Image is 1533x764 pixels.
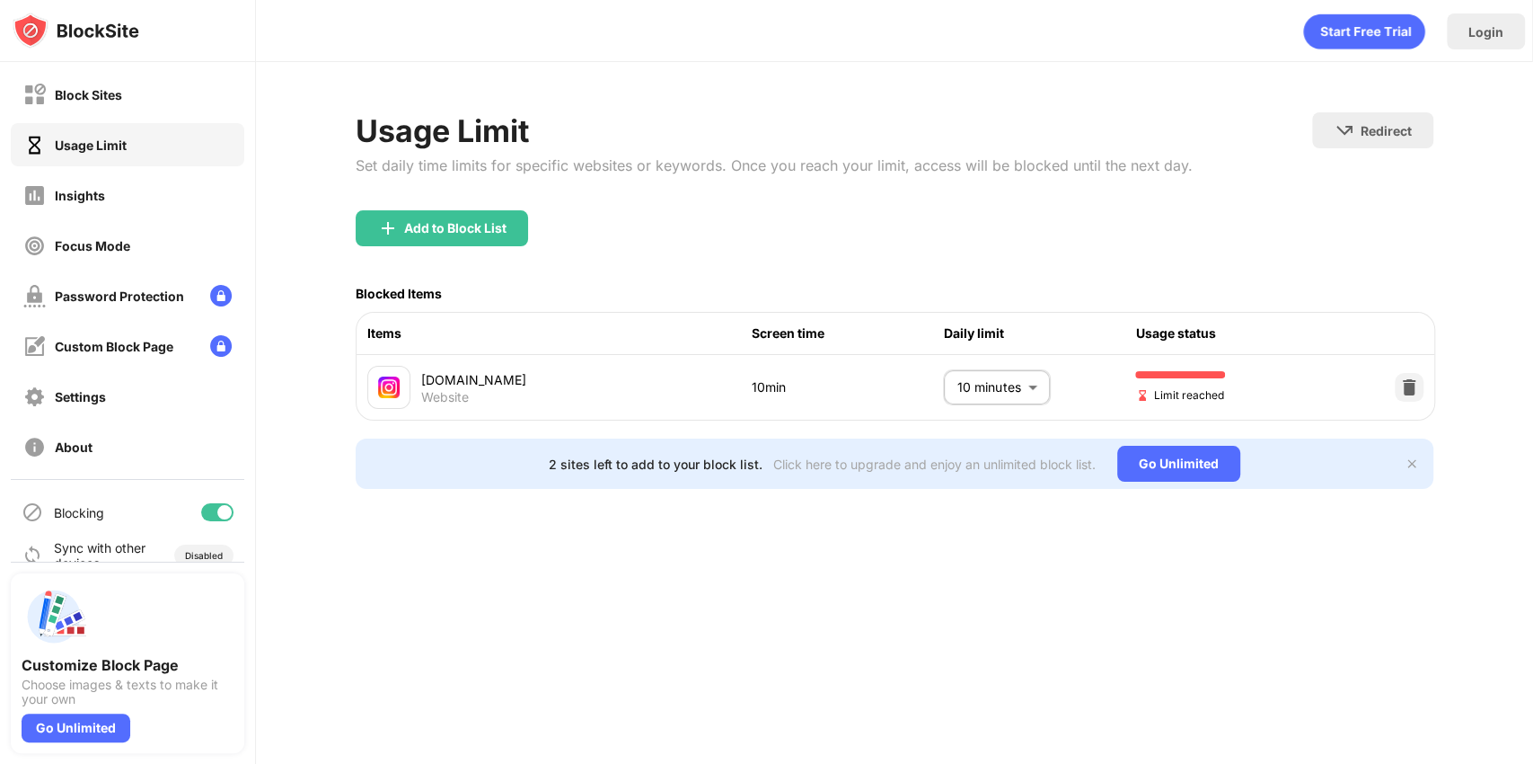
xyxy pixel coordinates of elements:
[23,184,46,207] img: insights-off.svg
[210,335,232,357] img: lock-menu.svg
[1361,123,1412,138] div: Redirect
[1303,13,1425,49] div: animation
[210,285,232,306] img: lock-menu.svg
[23,285,46,307] img: password-protection-off.svg
[356,156,1193,174] div: Set daily time limits for specific websites or keywords. Once you reach your limit, access will b...
[55,440,93,455] div: About
[23,335,46,358] img: customize-block-page-off.svg
[378,377,400,398] img: favicons
[55,289,184,304] div: Password Protection
[23,436,46,458] img: about-off.svg
[1135,388,1150,403] img: hourglass-end.svg
[956,378,1021,397] p: 10 minutes
[13,13,139,49] img: logo-blocksite.svg
[22,714,130,742] div: Go Unlimited
[23,134,46,156] img: time-usage-on.svg
[54,540,146,571] div: Sync with other devices
[185,550,223,561] div: Disabled
[55,138,127,153] div: Usage Limit
[421,370,752,389] div: [DOMAIN_NAME]
[23,235,46,257] img: focus-off.svg
[55,87,122,102] div: Block Sites
[1135,386,1223,404] span: Limit reached
[752,378,944,397] div: 10min
[356,286,442,301] div: Blocked Items
[23,84,46,106] img: block-off.svg
[22,678,233,706] div: Choose images & texts to make it your own
[55,389,106,404] div: Settings
[55,339,173,354] div: Custom Block Page
[404,221,507,235] div: Add to Block List
[1117,446,1240,482] div: Go Unlimited
[943,324,1135,343] div: Daily limit
[55,238,130,253] div: Focus Mode
[55,188,105,203] div: Insights
[22,502,43,523] img: blocking-icon.svg
[1405,457,1419,471] img: x-button.svg
[1468,24,1503,40] div: Login
[421,389,469,405] div: Website
[1135,324,1327,343] div: Usage status
[356,112,1193,149] div: Usage Limit
[22,545,43,566] img: sync-icon.svg
[22,584,86,649] img: push-custom-page.svg
[752,324,944,343] div: Screen time
[22,656,233,674] div: Customize Block Page
[23,386,46,408] img: settings-off.svg
[367,324,752,343] div: Items
[773,457,1096,472] div: Click here to upgrade and enjoy an unlimited block list.
[549,457,762,472] div: 2 sites left to add to your block list.
[54,505,104,520] div: Blocking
